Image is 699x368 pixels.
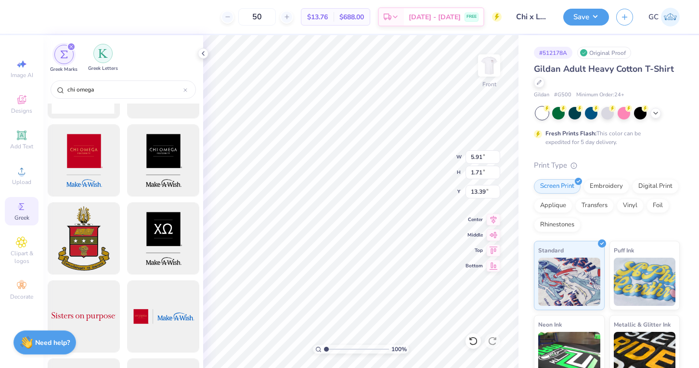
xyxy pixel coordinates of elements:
span: Greek Marks [50,66,78,73]
div: # 512178A [534,47,572,59]
span: [DATE] - [DATE] [409,12,461,22]
img: Greek Letters Image [98,49,108,58]
img: Gracyn Cantrell [661,8,680,26]
div: Screen Print [534,179,581,194]
div: filter for Greek Letters [88,44,118,72]
span: Add Text [10,143,33,150]
span: Center [466,216,483,223]
span: $13.76 [307,12,328,22]
span: GC [648,12,659,23]
span: Middle [466,232,483,238]
span: Standard [538,245,564,255]
div: Foil [647,198,669,213]
div: Original Proof [577,47,631,59]
span: # G500 [554,91,571,99]
span: Decorate [10,293,33,301]
a: GC [648,8,680,26]
img: Puff Ink [614,258,676,306]
span: Top [466,247,483,254]
button: Save [563,9,609,26]
span: Image AI [11,71,33,79]
div: Rhinestones [534,218,581,232]
button: filter button [50,45,78,73]
span: Clipart & logos [5,250,39,265]
span: Minimum Order: 24 + [576,91,624,99]
strong: Need help? [35,338,70,347]
div: Vinyl [617,198,644,213]
span: $688.00 [339,12,364,22]
input: Untitled Design [509,7,556,26]
img: Greek Marks Image [60,51,68,58]
span: Upload [12,178,31,186]
span: Gildan Adult Heavy Cotton T-Shirt [534,63,674,75]
button: filter button [88,45,118,73]
div: Print Type [534,160,680,171]
div: This color can be expedited for 5 day delivery. [545,129,664,146]
span: FREE [466,13,477,20]
span: Gildan [534,91,549,99]
span: 100 % [391,345,407,354]
input: Try "Alpha" [66,85,183,94]
img: Front [479,56,499,75]
input: – – [238,8,276,26]
div: Front [482,80,496,89]
img: Standard [538,258,600,306]
span: Bottom [466,263,483,269]
span: Neon Ink [538,319,562,329]
div: Digital Print [632,179,679,194]
div: Embroidery [583,179,629,194]
span: Greek Letters [88,65,118,72]
div: Transfers [575,198,614,213]
div: filter for Greek Marks [50,45,78,73]
span: Greek [14,214,29,222]
span: Puff Ink [614,245,634,255]
span: Designs [11,107,32,115]
div: Applique [534,198,572,213]
span: Metallic & Glitter Ink [614,319,671,329]
strong: Fresh Prints Flash: [545,130,596,137]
